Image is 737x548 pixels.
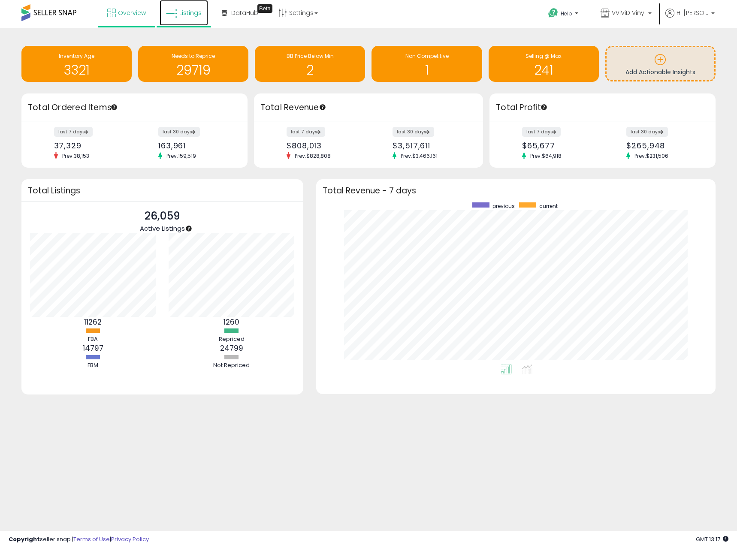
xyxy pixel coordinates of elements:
a: Help [541,1,587,28]
div: Tooltip anchor [540,103,548,111]
span: Prev: 38,153 [58,152,94,160]
h3: Total Listings [28,187,297,194]
div: 37,329 [54,141,128,150]
h1: 3321 [26,63,127,77]
label: last 30 days [393,127,434,137]
div: Repriced [206,335,257,343]
span: Overview [118,9,146,17]
h3: Total Revenue [260,102,477,114]
span: Add Actionable Insights [625,68,695,76]
p: 26,059 [140,208,185,224]
h1: 29719 [142,63,244,77]
span: Prev: $828,808 [290,152,335,160]
a: Needs to Reprice 29719 [138,46,248,82]
span: Selling @ Max [526,52,562,60]
span: current [539,202,558,210]
label: last 30 days [626,127,668,137]
span: previous [492,202,515,210]
div: $3,517,611 [393,141,468,150]
span: Active Listings [140,224,185,233]
div: Tooltip anchor [110,103,118,111]
span: Hi [PERSON_NAME] [677,9,709,17]
label: last 7 days [522,127,561,137]
span: Prev: $3,466,161 [396,152,442,160]
h3: Total Profit [496,102,709,114]
span: VViViD Vinyl [612,9,646,17]
label: last 30 days [158,127,200,137]
label: last 7 days [287,127,325,137]
h1: 241 [493,63,595,77]
b: 24799 [220,343,243,353]
div: Tooltip anchor [257,4,272,13]
span: Non Competitive [405,52,449,60]
a: Non Competitive 1 [372,46,482,82]
h3: Total Ordered Items [28,102,241,114]
span: DataHub [231,9,258,17]
span: BB Price Below Min [287,52,334,60]
h1: 2 [259,63,361,77]
a: Selling @ Max 241 [489,46,599,82]
a: Inventory Age 3321 [21,46,132,82]
span: Prev: 159,519 [162,152,200,160]
div: Not Repriced [206,361,257,370]
a: Add Actionable Insights [607,47,714,80]
div: $808,013 [287,141,362,150]
a: BB Price Below Min 2 [255,46,365,82]
div: Tooltip anchor [185,225,193,232]
span: Prev: $231,506 [630,152,673,160]
span: Prev: $64,918 [526,152,566,160]
span: Inventory Age [59,52,94,60]
a: Hi [PERSON_NAME] [665,9,715,28]
div: 163,961 [158,141,233,150]
div: Tooltip anchor [319,103,326,111]
i: Get Help [548,8,559,18]
h3: Total Revenue - 7 days [323,187,709,194]
b: 11262 [84,317,102,327]
span: Needs to Reprice [172,52,215,60]
span: Help [561,10,572,17]
div: FBM [67,361,119,370]
label: last 7 days [54,127,93,137]
b: 14797 [83,343,103,353]
div: FBA [67,335,119,343]
span: Listings [179,9,202,17]
div: $265,948 [626,141,701,150]
div: $65,677 [522,141,596,150]
h1: 1 [376,63,477,77]
b: 1260 [224,317,239,327]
